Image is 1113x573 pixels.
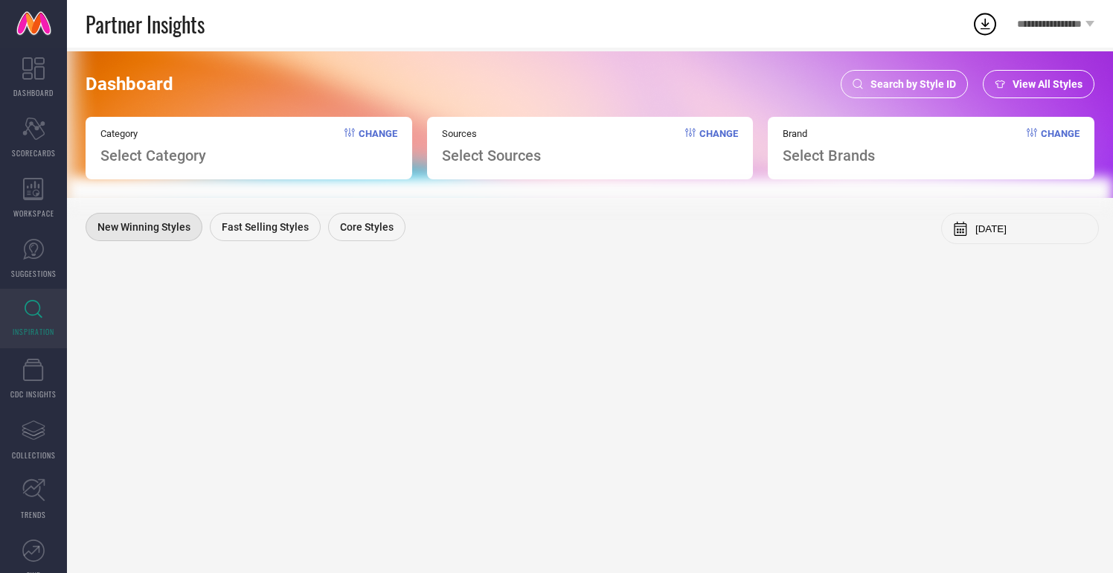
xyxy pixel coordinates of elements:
span: Category [100,128,206,139]
span: SCORECARDS [12,147,56,159]
span: SUGGESTIONS [11,268,57,279]
span: CDC INSIGHTS [10,388,57,400]
input: Select month [975,223,1087,234]
div: Open download list [972,10,998,37]
span: Brand [783,128,875,139]
span: Select Category [100,147,206,164]
span: WORKSPACE [13,208,54,219]
span: TRENDS [21,509,46,520]
span: Sources [442,128,541,139]
span: View All Styles [1013,78,1082,90]
span: COLLECTIONS [12,449,56,461]
span: Core Styles [340,221,394,233]
span: Select Brands [783,147,875,164]
span: DASHBOARD [13,87,54,98]
span: Partner Insights [86,9,205,39]
span: Fast Selling Styles [222,221,309,233]
span: New Winning Styles [97,221,190,233]
span: Change [1041,128,1080,164]
span: Search by Style ID [870,78,956,90]
span: Dashboard [86,74,173,95]
span: Change [699,128,738,164]
span: Select Sources [442,147,541,164]
span: INSPIRATION [13,326,54,337]
span: Change [359,128,397,164]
